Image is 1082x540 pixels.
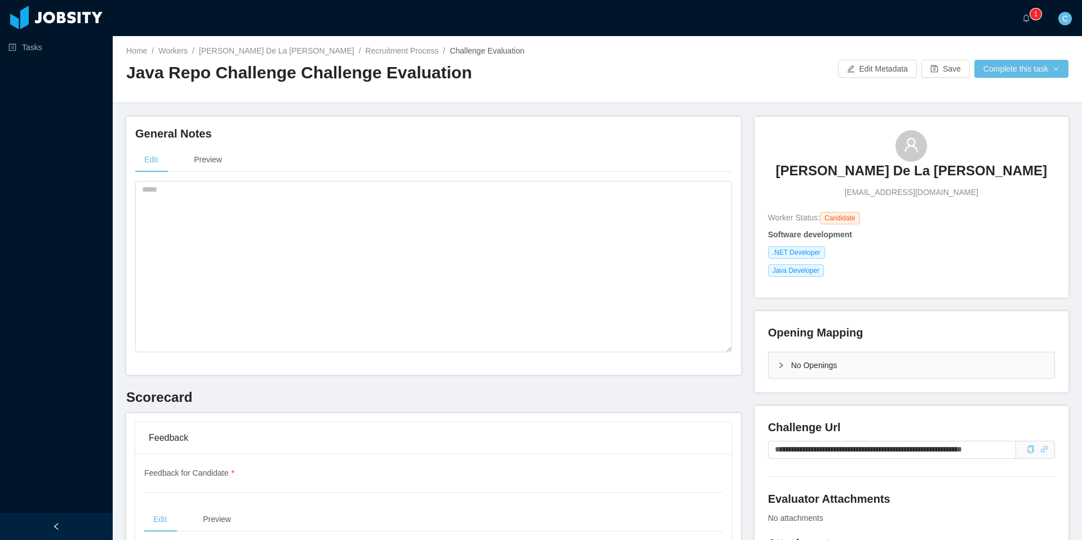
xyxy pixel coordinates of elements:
[126,46,147,55] a: Home
[192,46,194,55] span: /
[1034,8,1038,20] p: 1
[768,512,1055,524] div: No attachments
[135,126,732,141] h4: General Notes
[1062,12,1068,25] span: C
[974,60,1068,78] button: Complete this taskicon: down
[1022,14,1030,22] i: icon: bell
[152,46,154,55] span: /
[769,352,1054,378] div: icon: rightNo Openings
[1040,445,1048,454] a: icon: link
[135,147,167,172] div: Edit
[768,419,1055,435] h4: Challenge Url
[358,46,361,55] span: /
[185,147,231,172] div: Preview
[199,46,354,55] a: [PERSON_NAME] De La [PERSON_NAME]
[768,213,820,222] span: Worker Status:
[126,61,597,85] h2: Java Repo Challenge Challenge Evaluation
[768,230,852,239] strong: Software development
[194,507,240,532] div: Preview
[1040,445,1048,453] i: icon: link
[768,491,1055,507] h4: Evaluator Attachments
[778,362,784,369] i: icon: right
[903,137,919,153] i: icon: user
[158,46,188,55] a: Workers
[768,246,825,259] span: .NET Developer
[443,46,445,55] span: /
[768,264,824,277] span: Java Developer
[365,46,438,55] a: Recruitment Process
[126,388,741,406] h3: Scorecard
[776,162,1047,180] h3: [PERSON_NAME] De La [PERSON_NAME]
[144,507,176,532] div: Edit
[845,187,978,198] span: [EMAIL_ADDRESS][DOMAIN_NAME]
[1030,8,1041,20] sup: 1
[1027,444,1035,455] div: Copy
[820,212,860,224] span: Candidate
[776,162,1047,187] a: [PERSON_NAME] De La [PERSON_NAME]
[768,325,863,340] h4: Opening Mapping
[450,46,524,55] span: Challenge Evaluation
[921,60,970,78] button: icon: saveSave
[1027,445,1035,453] i: icon: copy
[8,36,104,59] a: icon: profileTasks
[149,422,719,454] div: Feedback
[144,468,234,477] span: Feedback for Candidate
[838,60,917,78] button: icon: editEdit Metadata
